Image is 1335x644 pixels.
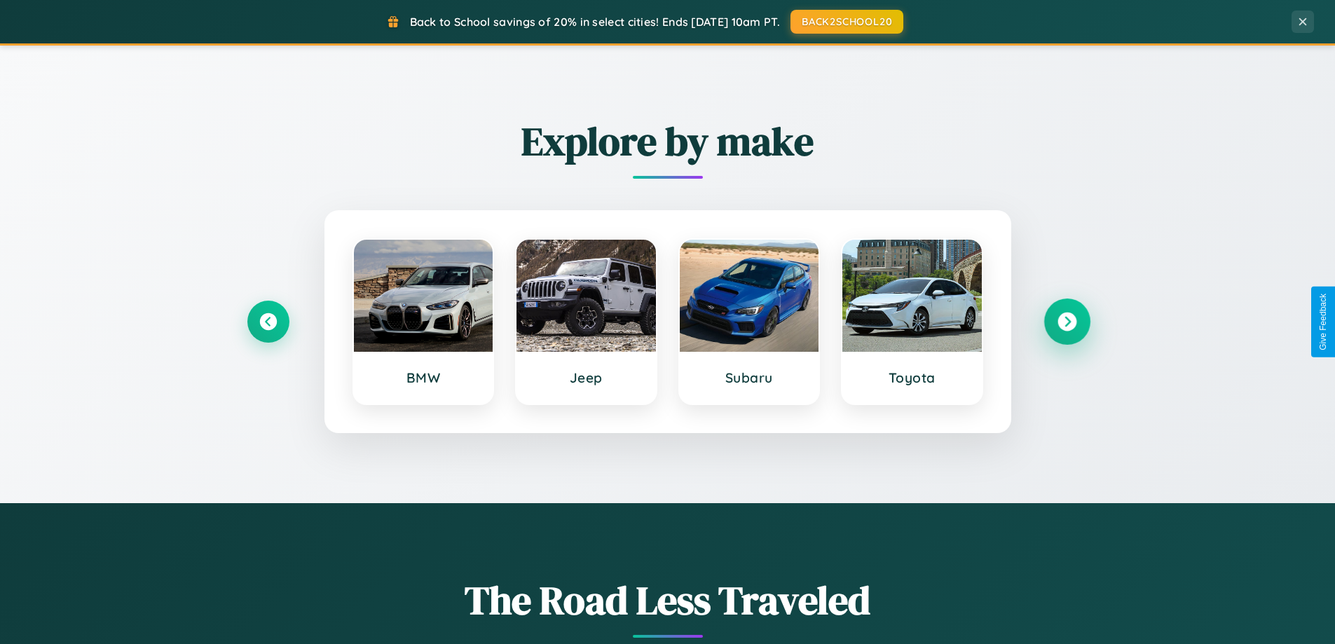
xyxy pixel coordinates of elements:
[856,369,968,386] h3: Toyota
[530,369,642,386] h3: Jeep
[1318,294,1328,350] div: Give Feedback
[694,369,805,386] h3: Subaru
[790,10,903,34] button: BACK2SCHOOL20
[410,15,780,29] span: Back to School savings of 20% in select cities! Ends [DATE] 10am PT.
[247,114,1088,168] h2: Explore by make
[368,369,479,386] h3: BMW
[247,573,1088,627] h1: The Road Less Traveled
